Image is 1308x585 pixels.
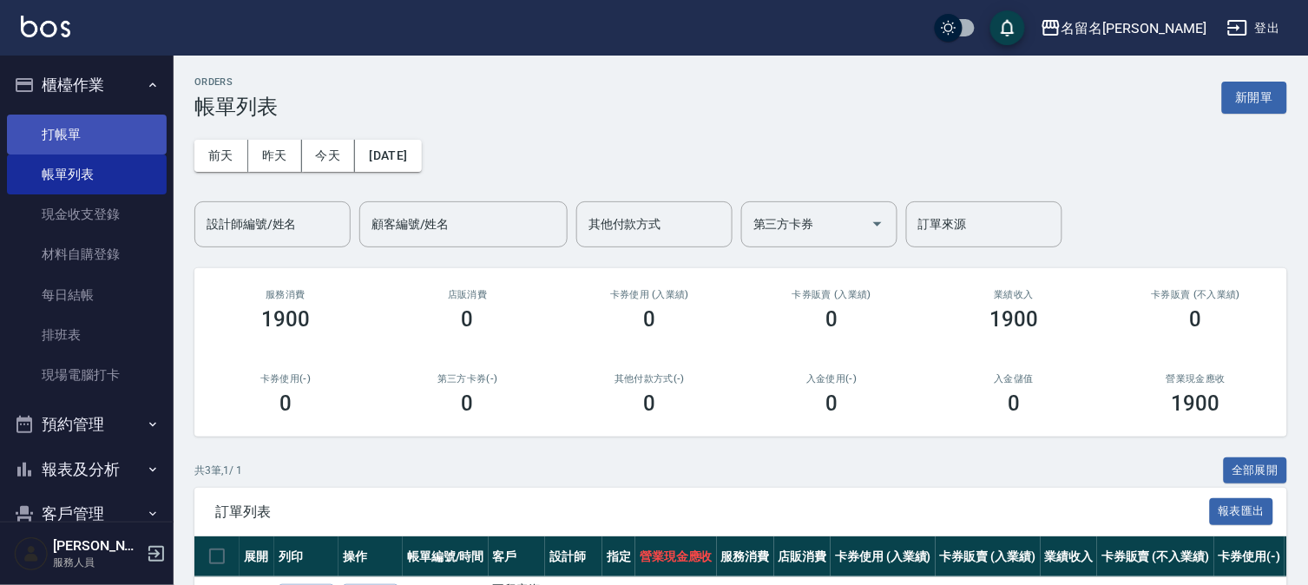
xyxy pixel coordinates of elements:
button: Open [864,210,891,238]
a: 新開單 [1222,89,1287,105]
button: 昨天 [248,140,302,172]
button: 報表及分析 [7,447,167,492]
a: 現場電腦打卡 [7,355,167,395]
button: 前天 [194,140,248,172]
h3: 0 [825,307,838,332]
h3: 0 [1008,391,1020,416]
th: 操作 [339,536,403,577]
th: 設計師 [545,536,602,577]
th: 客戶 [489,536,546,577]
h3: 1900 [1172,391,1220,416]
h3: 0 [825,391,838,416]
th: 服務消費 [717,536,774,577]
h2: 卡券販賣 (入業績) [761,289,902,300]
button: 客戶管理 [7,491,167,536]
button: 預約管理 [7,402,167,447]
th: 卡券販賣 (不入業績) [1097,536,1213,577]
h2: 店販消費 [398,289,538,300]
h3: 0 [279,391,292,416]
h3: 1900 [989,307,1038,332]
h2: 卡券販賣 (不入業績) [1126,289,1266,300]
button: 登出 [1220,12,1287,44]
th: 卡券使用 (入業績) [831,536,936,577]
a: 報表匯出 [1210,503,1274,519]
div: 名留名[PERSON_NAME] [1062,17,1206,39]
h2: 入金儲值 [943,373,1084,385]
h3: 帳單列表 [194,95,278,119]
p: 共 3 筆, 1 / 1 [194,463,242,478]
h3: 服務消費 [215,289,356,300]
h5: [PERSON_NAME] [53,537,141,555]
h3: 0 [462,391,474,416]
button: save [990,10,1025,45]
th: 展開 [240,536,274,577]
button: 今天 [302,140,356,172]
a: 打帳單 [7,115,167,154]
th: 卡券使用(-) [1214,536,1285,577]
h2: 其他付款方式(-) [580,373,720,385]
a: 材料自購登錄 [7,234,167,274]
th: 店販消費 [774,536,831,577]
a: 帳單列表 [7,154,167,194]
h3: 0 [644,307,656,332]
h3: 0 [1190,307,1202,332]
button: 名留名[PERSON_NAME] [1034,10,1213,46]
h2: 入金使用(-) [761,373,902,385]
button: 新開單 [1222,82,1287,114]
span: 訂單列表 [215,503,1210,521]
button: 櫃檯作業 [7,62,167,108]
h2: 卡券使用(-) [215,373,356,385]
h2: 第三方卡券(-) [398,373,538,385]
a: 每日結帳 [7,275,167,315]
h3: 0 [462,307,474,332]
p: 服務人員 [53,555,141,570]
th: 帳單編號/時間 [403,536,489,577]
a: 排班表 [7,315,167,355]
img: Logo [21,16,70,37]
button: [DATE] [355,140,421,172]
h3: 1900 [261,307,310,332]
h3: 0 [644,391,656,416]
button: 報表匯出 [1210,498,1274,525]
h2: 卡券使用 (入業績) [580,289,720,300]
button: 全部展開 [1224,457,1288,484]
h2: ORDERS [194,76,278,88]
a: 現金收支登錄 [7,194,167,234]
th: 卡券販賣 (入業績) [936,536,1041,577]
th: 營業現金應收 [635,536,717,577]
th: 業績收入 [1041,536,1098,577]
h2: 業績收入 [943,289,1084,300]
th: 指定 [602,536,635,577]
th: 列印 [274,536,339,577]
img: Person [14,536,49,571]
h2: 營業現金應收 [1126,373,1266,385]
